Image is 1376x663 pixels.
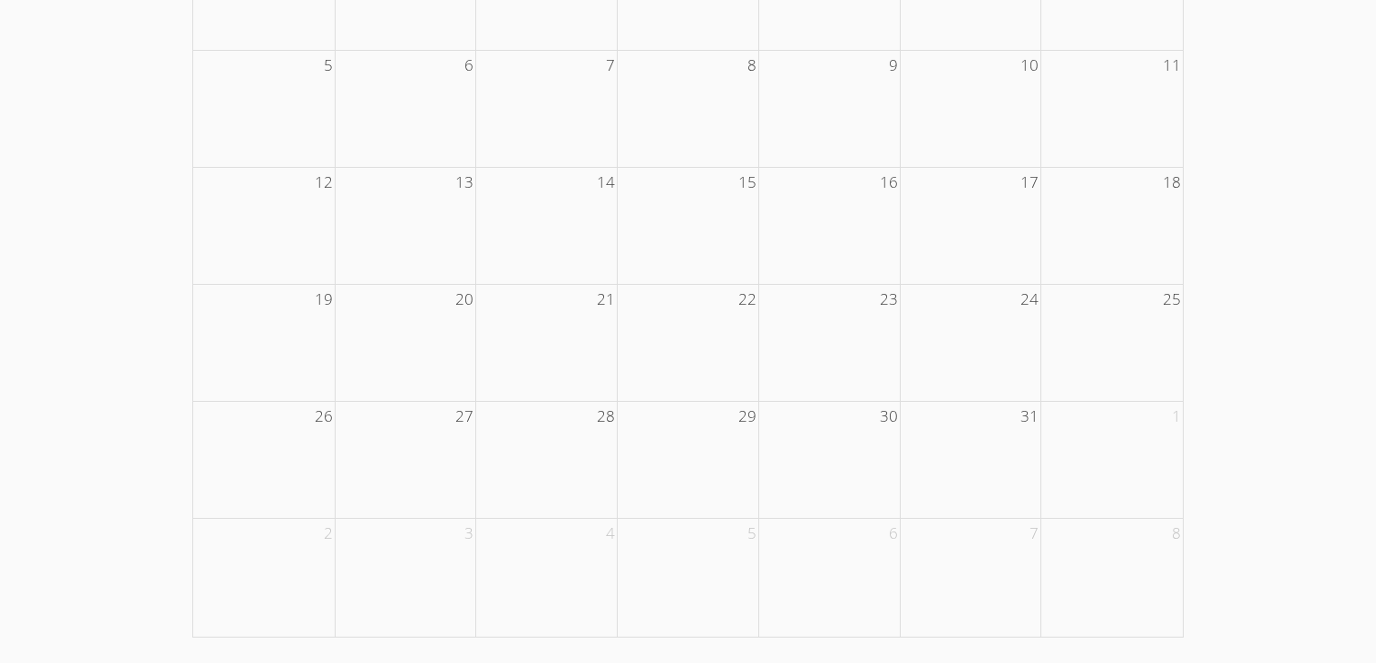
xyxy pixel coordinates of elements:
[454,168,475,198] span: 13
[1019,285,1040,315] span: 24
[463,519,475,549] span: 3
[1161,168,1183,198] span: 18
[878,402,900,432] span: 30
[313,168,335,198] span: 12
[595,168,617,198] span: 14
[1019,51,1040,81] span: 10
[737,168,758,198] span: 15
[746,519,758,549] span: 5
[1170,519,1183,549] span: 8
[463,51,475,81] span: 6
[1019,168,1040,198] span: 17
[454,285,475,315] span: 20
[1161,51,1183,81] span: 11
[604,51,617,81] span: 7
[595,285,617,315] span: 21
[878,285,900,315] span: 23
[887,51,900,81] span: 9
[746,51,758,81] span: 8
[595,402,617,432] span: 28
[604,519,617,549] span: 4
[313,402,335,432] span: 26
[322,519,335,549] span: 2
[1019,402,1040,432] span: 31
[454,402,475,432] span: 27
[887,519,900,549] span: 6
[313,285,335,315] span: 19
[1170,402,1183,432] span: 1
[737,402,758,432] span: 29
[1028,519,1040,549] span: 7
[322,51,335,81] span: 5
[737,285,758,315] span: 22
[1161,285,1183,315] span: 25
[878,168,900,198] span: 16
